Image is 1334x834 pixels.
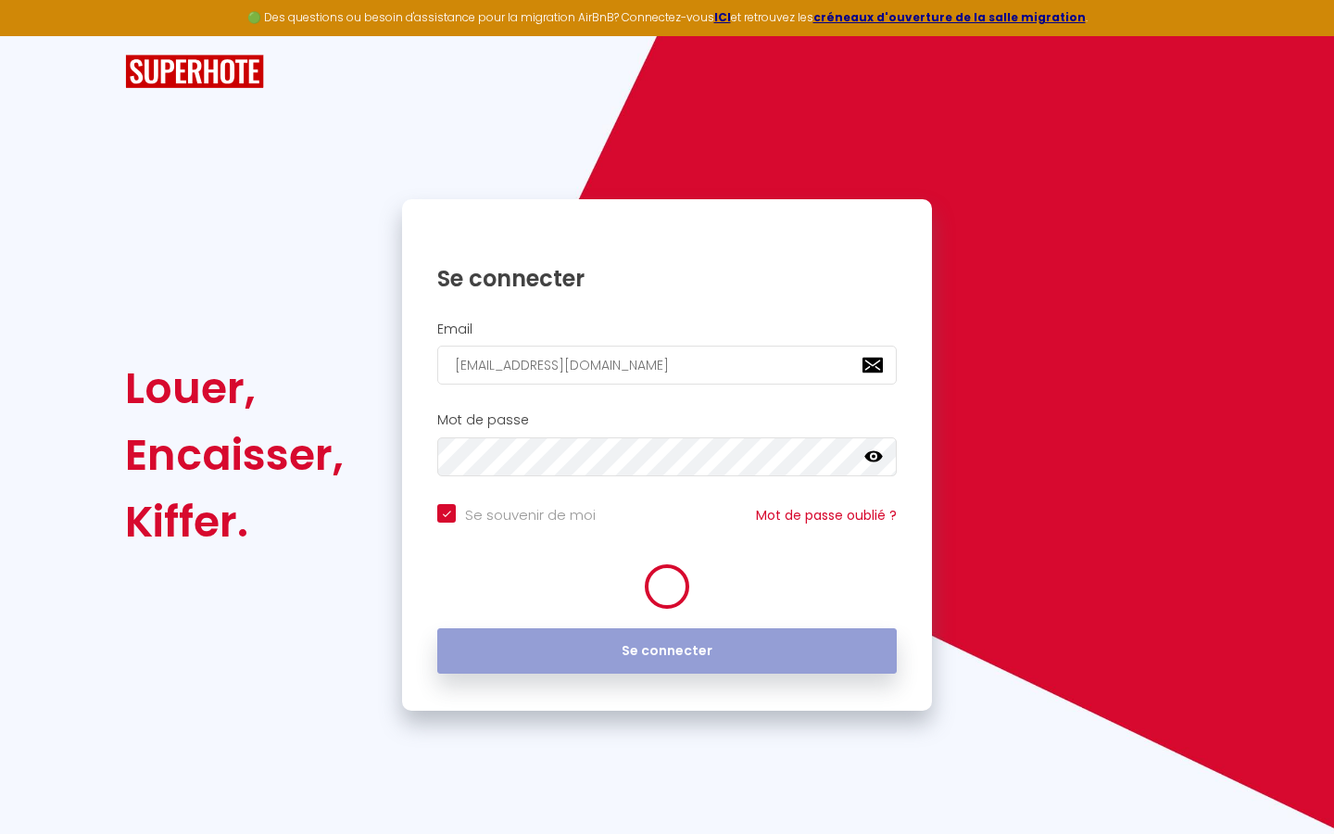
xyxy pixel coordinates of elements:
img: SuperHote logo [125,55,264,89]
button: Se connecter [437,628,897,675]
h2: Mot de passe [437,412,897,428]
a: créneaux d'ouverture de la salle migration [813,9,1086,25]
button: Ouvrir le widget de chat LiveChat [15,7,70,63]
a: ICI [714,9,731,25]
h2: Email [437,322,897,337]
div: Kiffer. [125,488,344,555]
input: Ton Email [437,346,897,385]
a: Mot de passe oublié ? [756,506,897,524]
h1: Se connecter [437,264,897,293]
div: Encaisser, [125,422,344,488]
div: Louer, [125,355,344,422]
